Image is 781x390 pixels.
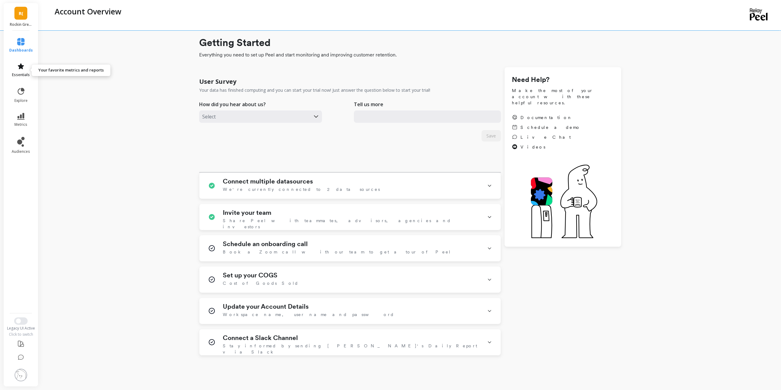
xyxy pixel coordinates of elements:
[199,51,621,59] span: Everything you need to set up Peel and start monitoring and improving customer retention.
[223,280,299,286] span: Cost of Goods Sold
[10,22,32,27] p: Rockin Green (Essor)
[55,6,121,17] p: Account Overview
[520,134,571,140] span: Live Chat
[512,124,581,130] a: Schedule a demo
[14,122,27,127] span: metrics
[199,87,430,93] p: Your data has finished computing and you can start your trial now! Just answer the question below...
[3,332,39,337] div: Click to switch
[223,209,271,216] h1: Invite your team
[12,149,30,154] span: audiences
[19,10,23,17] span: R(
[223,272,277,279] h1: Set up your COGS
[199,101,266,108] p: How did you hear about us?
[223,303,309,310] h1: Update your Account Details
[199,77,236,86] h1: User Survey
[512,144,581,150] a: Videos
[512,75,614,85] h1: Need Help?
[354,101,383,108] p: Tell us more
[223,249,451,255] span: Book a Zoom call with our team to get a tour of Peel
[223,218,480,230] span: Share Peel with teammates, advisors, agencies and investors
[3,326,39,331] div: Legacy UI Active
[14,317,28,325] button: Switch to New UI
[14,98,28,103] span: explore
[223,334,298,342] h1: Connect a Slack Channel
[223,186,380,192] span: We're currently connected to 2 data sources
[520,114,573,121] span: Documentation
[223,311,394,318] span: Workspace name, user name and password
[520,144,545,150] span: Videos
[520,124,581,130] span: Schedule a demo
[15,369,27,381] img: profile picture
[512,114,581,121] a: Documentation
[12,72,30,77] span: essentials
[199,35,621,50] h1: Getting Started
[9,48,33,53] span: dashboards
[223,343,480,355] span: Stay informed by sending [PERSON_NAME]'s Daily Report via Slack
[223,240,308,248] h1: Schedule an onboarding call
[512,87,614,106] span: Make the most of your account with these helpful resources.
[223,178,313,185] h1: Connect multiple datasources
